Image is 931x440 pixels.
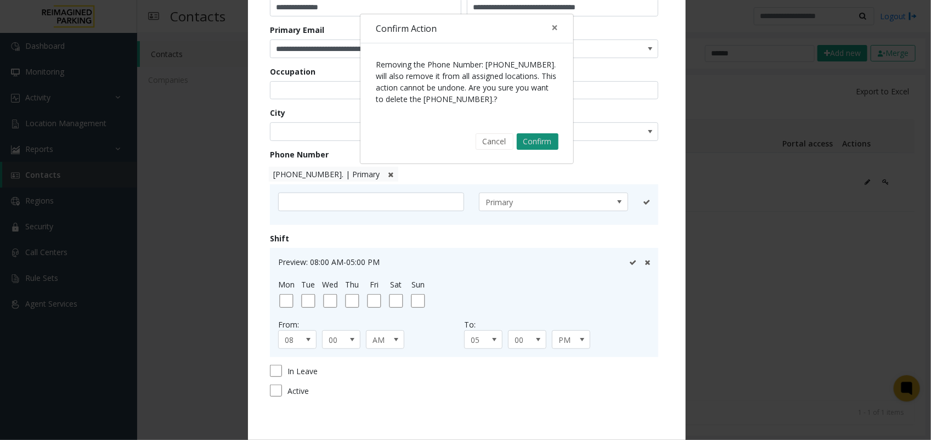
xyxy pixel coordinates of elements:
[544,14,566,41] button: Close
[376,22,437,35] h4: Confirm Action
[360,43,573,120] div: Removing the Phone Number: [PHONE_NUMBER]. will also remove it from all assigned locations. This ...
[551,20,558,35] span: ×
[476,133,514,150] button: Cancel
[517,133,558,150] button: Confirm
